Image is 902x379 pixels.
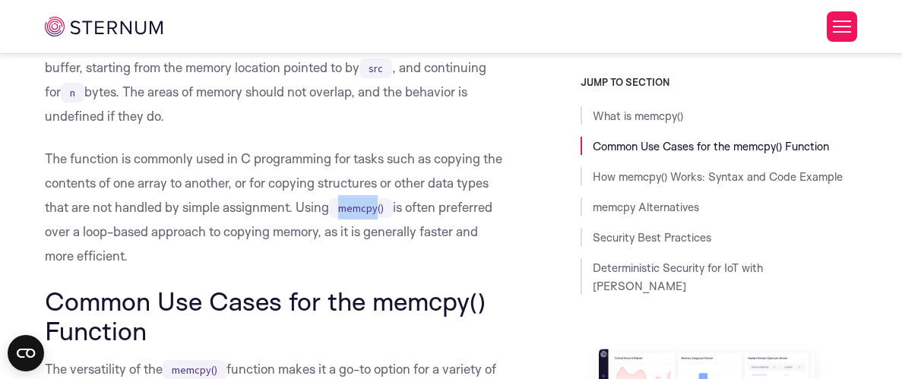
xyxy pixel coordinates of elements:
[593,200,699,214] a: memcpy Alternatives
[593,139,829,153] a: Common Use Cases for the memcpy() Function
[593,169,843,184] a: How memcpy() Works: Syntax and Code Example
[593,261,763,293] a: Deterministic Security for IoT with [PERSON_NAME]
[329,198,393,218] code: memcpy()
[593,109,683,123] a: What is memcpy()
[45,286,509,345] h2: Common Use Cases for the memcpy() Function
[581,76,856,88] h3: JUMP TO SECTION
[827,11,857,42] button: Toggle Menu
[45,17,163,36] img: sternum iot
[8,335,44,371] button: Open CMP widget
[45,31,509,128] p: The function copies the contents of a source buffer to a destination buffer, starting from the me...
[61,83,84,103] code: n
[359,58,392,78] code: src
[593,230,711,245] a: Security Best Practices
[45,147,509,268] p: The function is commonly used in C programming for tasks such as copying the contents of one arra...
